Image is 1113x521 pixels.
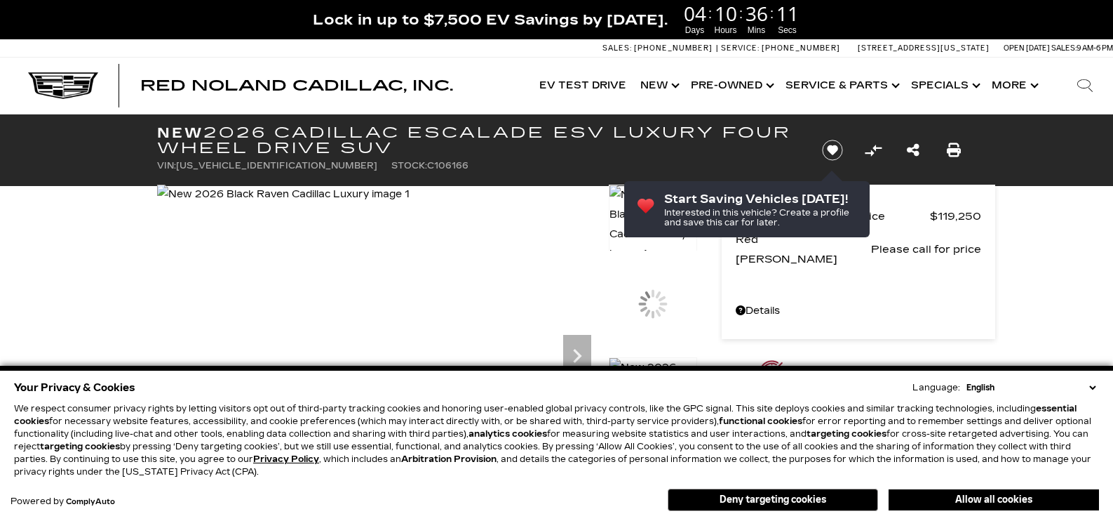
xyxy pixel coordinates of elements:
a: [STREET_ADDRESS][US_STATE] [858,44,990,53]
span: 04 [682,4,708,23]
span: Red Noland Cadillac, Inc. [140,77,453,94]
span: Lock in up to $7,500 EV Savings by [DATE]. [313,11,668,29]
div: Language: [912,383,960,392]
strong: targeting cookies [40,442,120,451]
a: Share this New 2026 Cadillac Escalade ESV Luxury Four Wheel Drive SUV [907,140,919,160]
span: MSRP - Total Vehicle Price [736,206,930,226]
a: Details [736,301,981,321]
div: Powered by [11,497,115,506]
a: Privacy Policy [253,454,319,464]
a: ComplyAuto [66,498,115,506]
span: 9 AM-6 PM [1077,44,1113,53]
span: C106166 [427,161,468,171]
img: Cadillac Dark Logo with Cadillac White Text [28,72,98,99]
a: Red [PERSON_NAME] Please call for price [736,230,981,269]
span: : [708,3,713,24]
a: Sales: [PHONE_NUMBER] [602,44,716,52]
span: Sales: [602,44,632,53]
img: New 2026 Black Raven Cadillac Luxury image 1 [609,185,697,265]
span: Your Privacy & Cookies [14,378,135,397]
span: [PHONE_NUMBER] [762,44,840,53]
span: Sales: [1051,44,1077,53]
span: : [739,3,743,24]
strong: Arbitration Provision [401,454,497,464]
div: Next [563,335,591,377]
span: Hours [713,24,739,37]
span: Service: [721,44,760,53]
a: New [633,58,684,114]
a: Service: [PHONE_NUMBER] [716,44,844,52]
strong: analytics cookies [468,429,547,439]
span: $119,250 [930,206,981,226]
span: 10 [713,4,739,23]
a: Specials [904,58,985,114]
span: [PHONE_NUMBER] [634,44,713,53]
strong: functional cookies [719,416,802,426]
span: 36 [743,4,770,23]
button: Allow all cookies [889,489,1099,510]
span: Please call for price [871,239,981,259]
button: More [985,58,1043,114]
span: Days [682,24,708,37]
a: EV Test Drive [532,58,633,114]
a: Print this New 2026 Cadillac Escalade ESV Luxury Four Wheel Drive SUV [947,140,961,160]
img: New 2026 Black Raven Cadillac Luxury image 3 [609,357,697,437]
button: Compare vehicle [863,140,884,161]
span: Secs [774,24,801,37]
span: 11 [774,4,801,23]
span: Stock: [391,161,427,171]
select: Language Select [963,381,1099,394]
span: [US_VEHICLE_IDENTIFICATION_NUMBER] [176,161,377,171]
span: : [770,3,774,24]
h1: 2026 Cadillac Escalade ESV Luxury Four Wheel Drive SUV [157,125,799,156]
span: Red [PERSON_NAME] [736,230,871,269]
a: MSRP - Total Vehicle Price $119,250 [736,206,981,226]
strong: New [157,124,203,141]
span: VIN: [157,161,176,171]
p: We respect consumer privacy rights by letting visitors opt out of third-party tracking cookies an... [14,402,1099,478]
a: Service & Parts [778,58,904,114]
a: Close [1089,7,1106,24]
button: Save vehicle [817,139,848,161]
a: Pre-Owned [684,58,778,114]
span: Mins [743,24,770,37]
button: Deny targeting cookies [668,489,878,511]
img: New 2026 Black Raven Cadillac Luxury image 1 [157,185,410,204]
strong: targeting cookies [807,429,886,439]
span: Open [DATE] [1004,44,1050,53]
a: Red Noland Cadillac, Inc. [140,79,453,93]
